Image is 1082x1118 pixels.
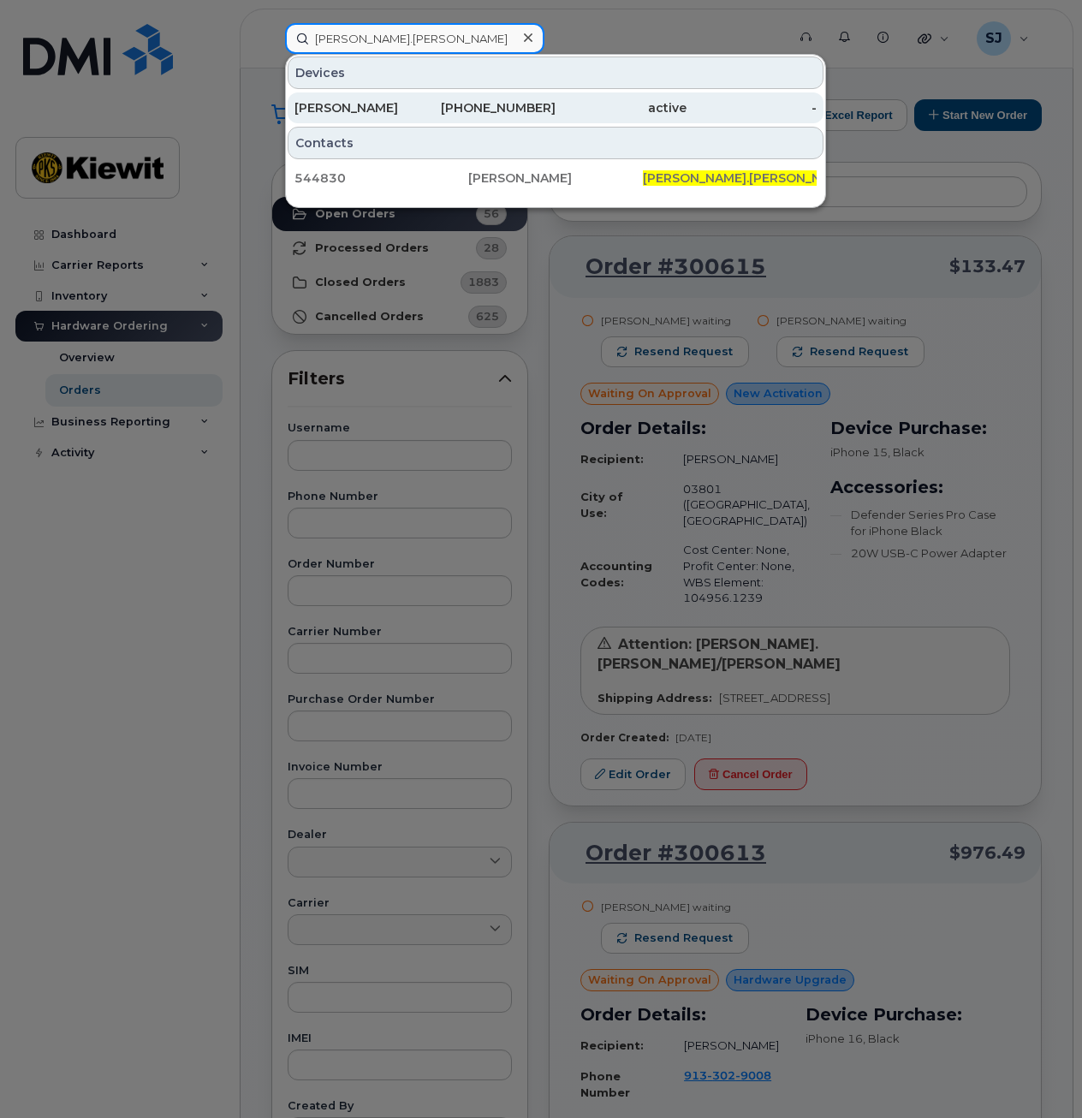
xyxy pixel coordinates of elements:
div: [PHONE_NUMBER] [425,99,556,116]
a: [PERSON_NAME][PHONE_NUMBER]active- [288,92,823,123]
div: - [687,99,817,116]
div: @[PERSON_NAME][DOMAIN_NAME] [643,169,817,187]
div: Contacts [288,127,823,159]
a: 544830[PERSON_NAME][PERSON_NAME].[PERSON_NAME]@[PERSON_NAME][DOMAIN_NAME] [288,163,823,193]
iframe: Messenger Launcher [1008,1044,1069,1105]
span: [PERSON_NAME].[PERSON_NAME] [643,170,853,186]
div: 544830 [294,169,468,187]
div: Devices [288,56,823,89]
div: [PERSON_NAME] [468,169,642,187]
div: [PERSON_NAME] [294,99,425,116]
div: active [556,99,687,116]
